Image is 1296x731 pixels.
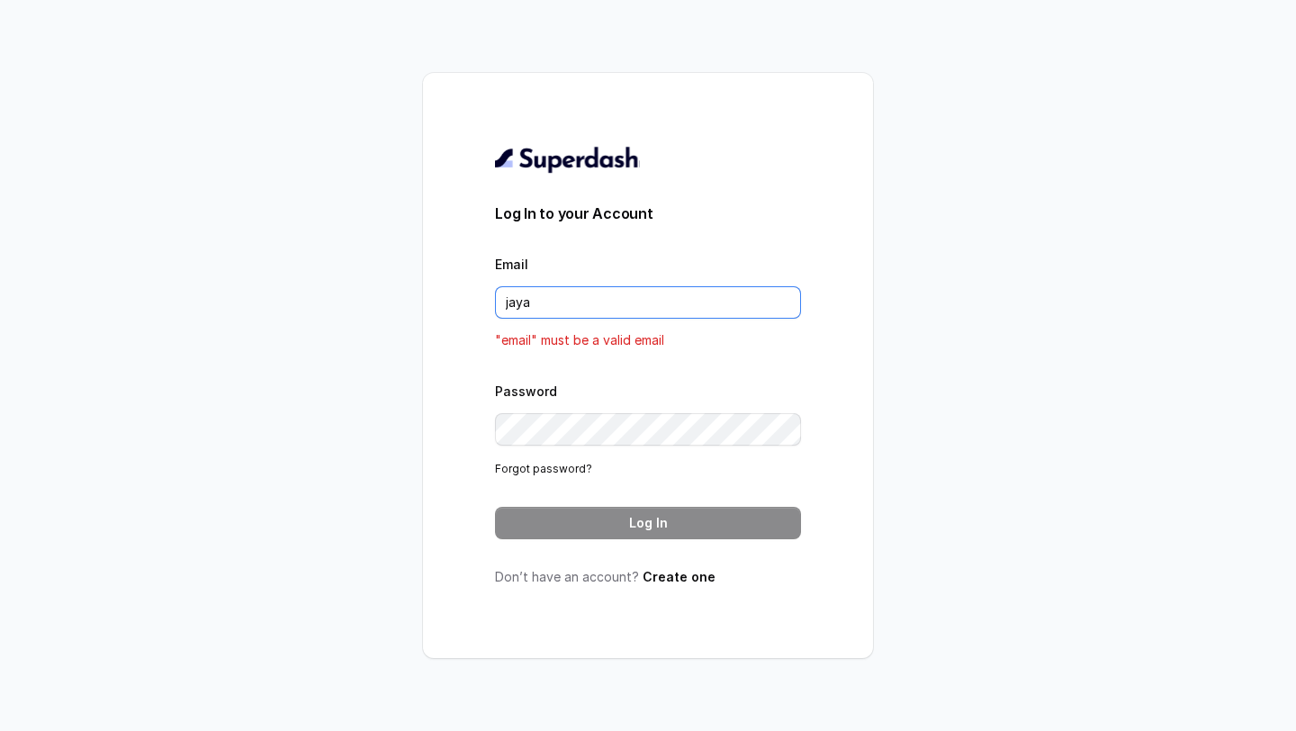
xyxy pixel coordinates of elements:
[495,507,801,539] button: Log In
[495,286,801,319] input: youremail@example.com
[495,145,640,174] img: light.svg
[495,384,557,399] label: Password
[495,329,801,351] p: "email" must be a valid email
[495,568,801,586] p: Don’t have an account?
[643,569,715,584] a: Create one
[495,257,528,272] label: Email
[495,462,592,475] a: Forgot password?
[495,203,801,224] h3: Log In to your Account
